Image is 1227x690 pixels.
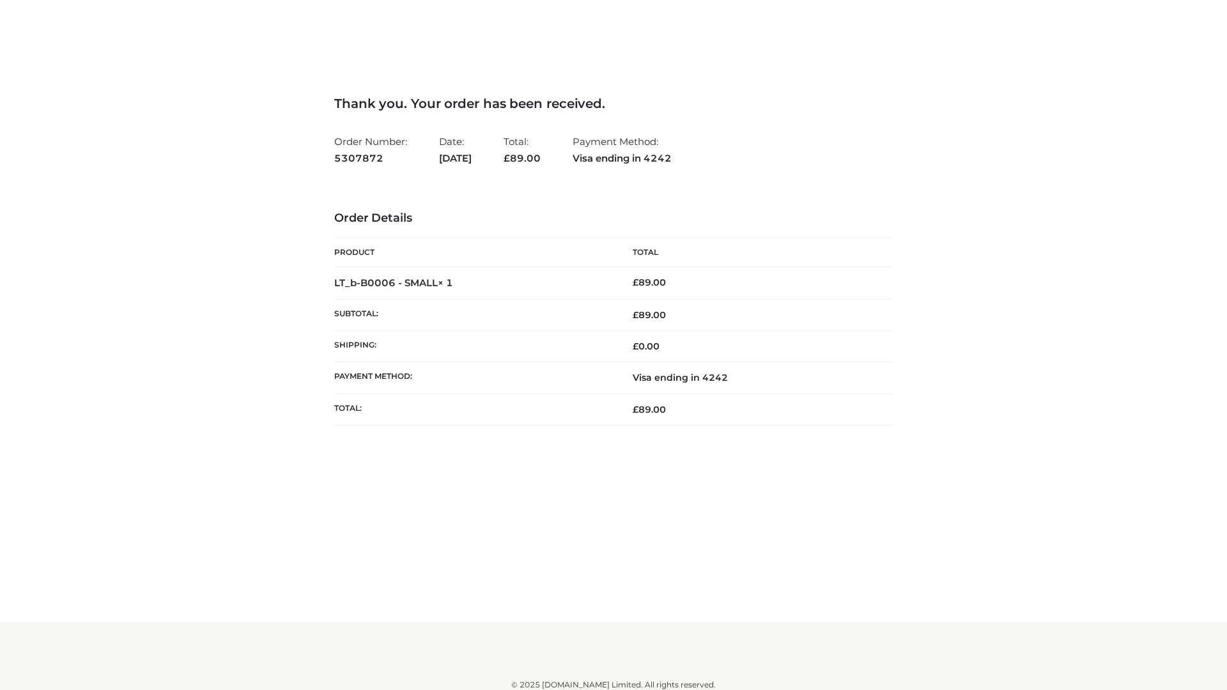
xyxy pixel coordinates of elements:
span: 89.00 [633,309,666,321]
li: Date: [439,130,472,169]
span: £ [504,152,510,164]
td: Visa ending in 4242 [613,362,893,394]
bdi: 0.00 [633,341,660,352]
th: Total [613,238,893,267]
th: Subtotal: [334,299,613,330]
strong: 5307872 [334,150,407,167]
strong: LT_b-B0006 - SMALL [334,277,453,289]
strong: [DATE] [439,150,472,167]
th: Shipping: [334,331,613,362]
span: 89.00 [633,404,666,415]
span: £ [633,277,638,288]
bdi: 89.00 [633,277,666,288]
strong: Visa ending in 4242 [573,150,672,167]
span: £ [633,404,638,415]
h3: Thank you. Your order has been received. [334,96,893,111]
span: 89.00 [504,152,541,164]
th: Payment method: [334,362,613,394]
span: £ [633,341,638,352]
li: Total: [504,130,541,169]
li: Order Number: [334,130,407,169]
th: Total: [334,394,613,425]
span: £ [633,309,638,321]
th: Product [334,238,613,267]
strong: × 1 [438,277,453,289]
h3: Order Details [334,211,893,226]
li: Payment Method: [573,130,672,169]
